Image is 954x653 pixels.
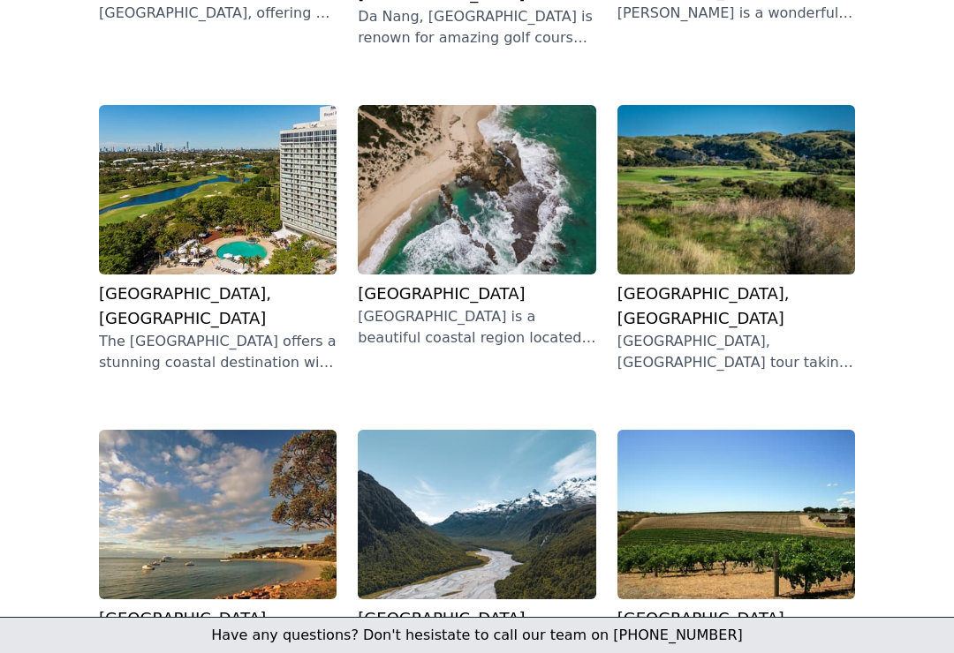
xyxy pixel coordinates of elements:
h3: [GEOGRAPHIC_DATA] [617,606,855,631]
p: [GEOGRAPHIC_DATA] is a beautiful coastal region located in the state of [GEOGRAPHIC_DATA], [GEOGR... [358,306,595,349]
h3: [GEOGRAPHIC_DATA], [GEOGRAPHIC_DATA] [99,281,337,331]
p: Da Nang, [GEOGRAPHIC_DATA] is renown for amazing golf courses. This 10 night tour offers the oppo... [358,6,595,49]
h3: [GEOGRAPHIC_DATA], [GEOGRAPHIC_DATA] [617,281,855,331]
a: [GEOGRAPHIC_DATA], [GEOGRAPHIC_DATA][GEOGRAPHIC_DATA], [GEOGRAPHIC_DATA] tour taking in the best ... [617,105,855,373]
a: [GEOGRAPHIC_DATA], [GEOGRAPHIC_DATA]The [GEOGRAPHIC_DATA] offers a stunning coastal destination w... [99,105,337,373]
a: [GEOGRAPHIC_DATA][GEOGRAPHIC_DATA] is a beautiful coastal region located in the state of [GEOGRAP... [358,105,595,349]
p: [GEOGRAPHIC_DATA], [GEOGRAPHIC_DATA] tour taking in the best golf courses along the way [617,331,855,373]
h3: [GEOGRAPHIC_DATA] [358,281,595,306]
p: The [GEOGRAPHIC_DATA] offers a stunning coastal destination with pristine beaches and world-class... [99,331,337,373]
